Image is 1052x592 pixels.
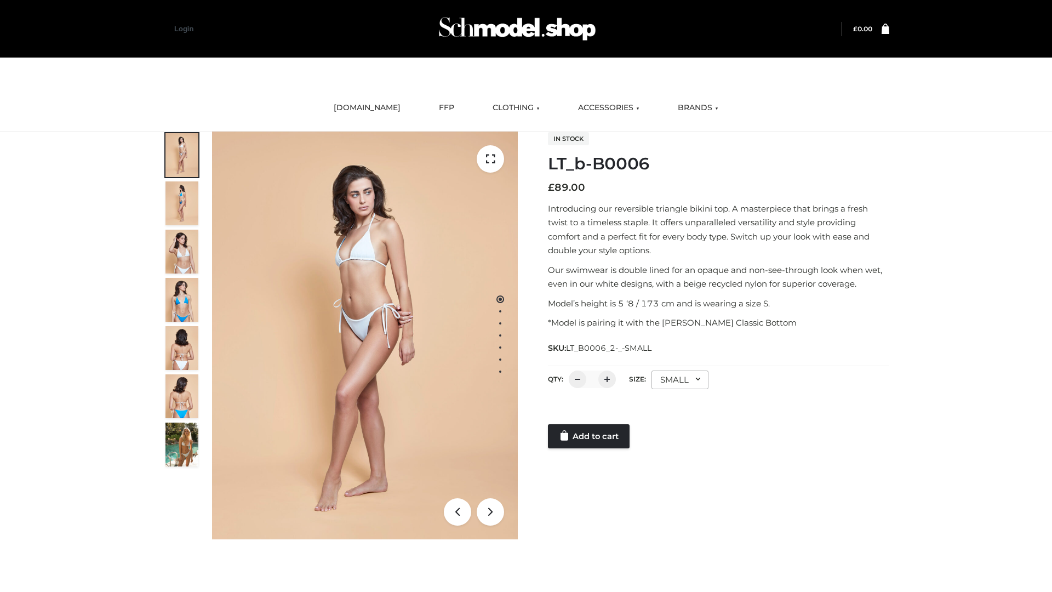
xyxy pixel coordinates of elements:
[853,25,872,33] bdi: 0.00
[325,96,409,120] a: [DOMAIN_NAME]
[548,297,889,311] p: Model’s height is 5 ‘8 / 173 cm and is wearing a size S.
[548,181,554,193] span: £
[548,202,889,258] p: Introducing our reversible triangle bikini top. A masterpiece that brings a fresh twist to a time...
[570,96,648,120] a: ACCESSORIES
[853,25,872,33] a: £0.00
[629,375,646,383] label: Size:
[548,375,563,383] label: QTY:
[670,96,727,120] a: BRANDS
[548,316,889,330] p: *Model is pairing it with the [PERSON_NAME] Classic Bottom
[566,343,651,353] span: LT_B0006_2-_-SMALL
[165,230,198,274] img: ArielClassicBikiniTop_CloudNine_AzureSky_OW114ECO_3-scaled.jpg
[165,326,198,370] img: ArielClassicBikiniTop_CloudNine_AzureSky_OW114ECO_7-scaled.jpg
[212,132,518,539] img: ArielClassicBikiniTop_CloudNine_AzureSky_OW114ECO_1
[435,7,599,50] img: Schmodel Admin 964
[548,424,630,448] a: Add to cart
[165,133,198,177] img: ArielClassicBikiniTop_CloudNine_AzureSky_OW114ECO_1-scaled.jpg
[431,96,462,120] a: FFP
[165,374,198,418] img: ArielClassicBikiniTop_CloudNine_AzureSky_OW114ECO_8-scaled.jpg
[548,263,889,291] p: Our swimwear is double lined for an opaque and non-see-through look when wet, even in our white d...
[853,25,857,33] span: £
[651,371,708,389] div: SMALL
[548,154,889,174] h1: LT_b-B0006
[165,278,198,322] img: ArielClassicBikiniTop_CloudNine_AzureSky_OW114ECO_4-scaled.jpg
[165,423,198,466] img: Arieltop_CloudNine_AzureSky2.jpg
[548,181,585,193] bdi: 89.00
[548,132,589,145] span: In stock
[165,181,198,225] img: ArielClassicBikiniTop_CloudNine_AzureSky_OW114ECO_2-scaled.jpg
[484,96,548,120] a: CLOTHING
[174,25,193,33] a: Login
[548,341,653,355] span: SKU:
